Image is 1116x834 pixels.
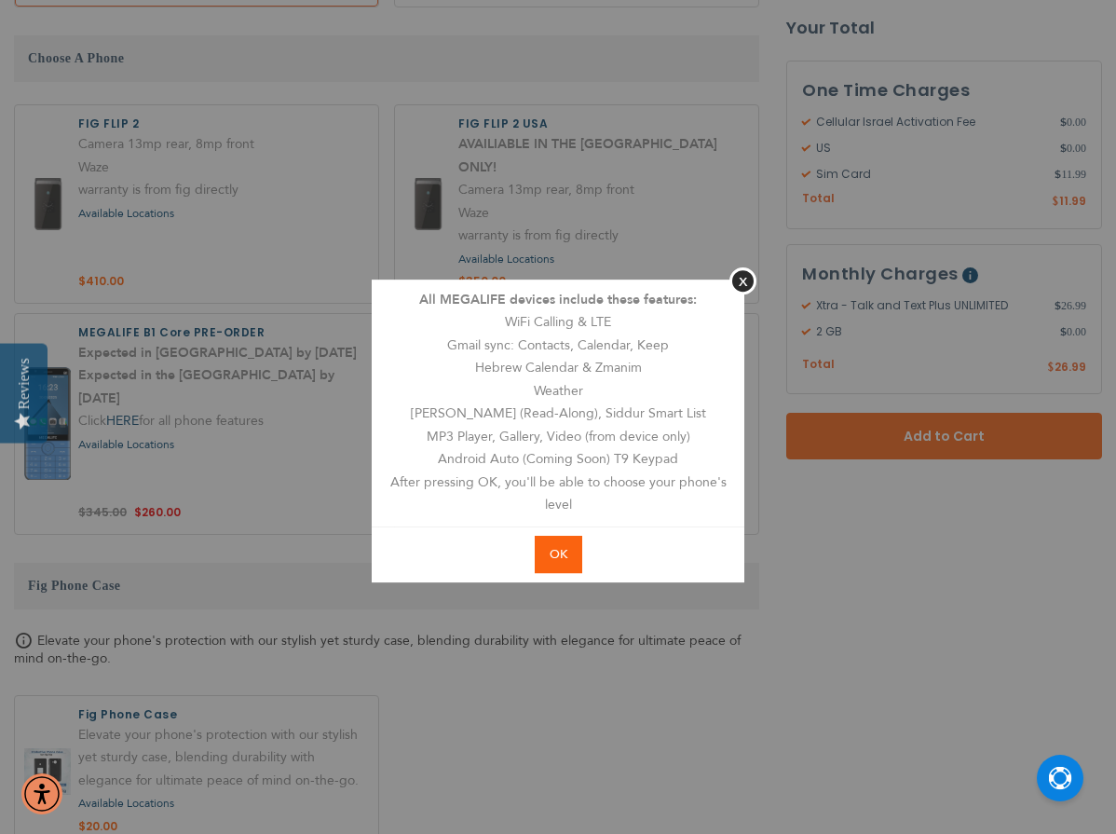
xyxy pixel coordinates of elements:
[419,291,697,308] strong: All MEGALIFE devices include these features:
[372,280,744,526] div: WiFi Calling & LTE Gmail sync: Contacts, Calendar, Keep Hebrew Calendar & Zmanim Weather [PERSON_...
[550,546,567,563] span: OK
[16,358,33,409] div: Reviews
[21,773,62,814] div: Accessibility Menu
[535,536,582,574] button: OK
